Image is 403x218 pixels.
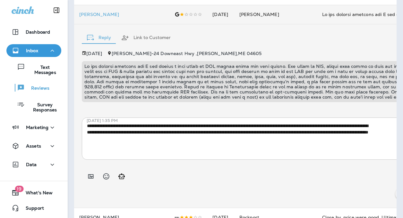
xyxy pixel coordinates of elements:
[6,186,61,199] button: 19What's New
[6,81,61,94] button: Reviews
[6,121,61,134] button: Marketing
[207,5,234,24] td: [DATE]
[6,140,61,152] button: Assets
[115,170,128,183] button: Generate AI response
[19,190,53,198] span: What's New
[26,125,48,130] p: Marketing
[79,12,164,17] p: [PERSON_NAME]
[112,51,262,56] span: [PERSON_NAME] - 24 Downeast Hwy , [PERSON_NAME] , ME 04605
[239,12,279,17] span: [PERSON_NAME]
[86,51,102,56] p: [DATE]
[26,162,37,167] p: Data
[6,26,61,38] button: Dashboard
[79,12,164,17] div: Click to view Customer Drawer
[26,143,41,149] p: Assets
[19,206,44,213] span: Support
[25,65,59,75] p: Text Messages
[15,186,23,192] span: 19
[6,202,61,214] button: Support
[26,29,50,35] p: Dashboard
[25,102,59,112] p: Survey Responses
[6,44,61,57] button: Inbox
[25,85,49,92] p: Reviews
[6,98,61,115] button: Survey Responses
[6,60,61,78] button: Text Messages
[26,48,38,53] p: Inbox
[47,4,65,17] button: Collapse Sidebar
[84,170,97,183] button: Add in a premade template
[116,26,176,49] button: Link to Customer
[82,26,116,49] button: Reply
[6,158,61,171] button: Data
[100,170,113,183] button: Select an emoji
